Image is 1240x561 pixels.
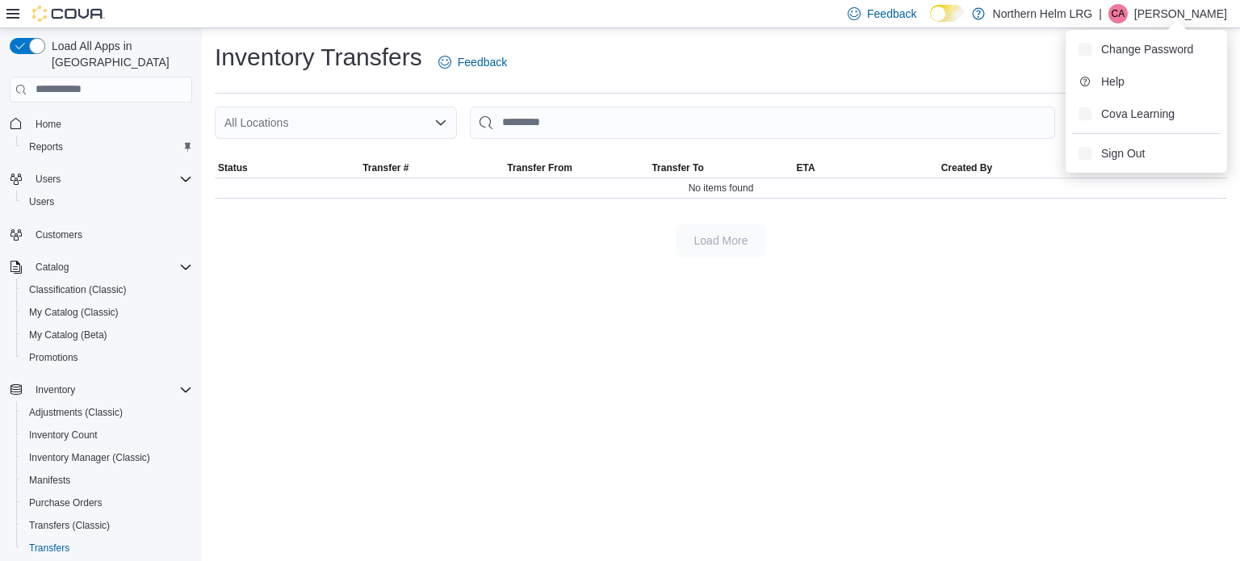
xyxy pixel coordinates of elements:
span: Customers [36,228,82,241]
span: Cova Learning [1101,106,1175,122]
button: Users [3,168,199,190]
span: Created By [941,161,992,174]
a: Promotions [23,348,85,367]
a: Users [23,192,61,211]
button: Inventory [3,379,199,401]
span: Reports [29,140,63,153]
span: CA [1112,4,1125,23]
span: Feedback [867,6,916,22]
span: Transfers [29,542,69,555]
button: ETA [794,158,938,178]
button: Users [29,170,67,189]
span: Users [23,192,192,211]
span: Inventory Count [29,429,98,442]
span: Customers [29,224,192,245]
button: Cova Learning [1072,101,1221,127]
button: Catalog [29,257,75,277]
span: My Catalog (Beta) [23,325,192,345]
button: Home [3,112,199,136]
a: Transfers (Classic) [23,516,116,535]
span: Adjustments (Classic) [23,403,192,422]
input: Dark Mode [930,5,964,22]
button: Manifests [16,469,199,492]
div: Caleb Alcock [1108,4,1128,23]
button: Transfers (Classic) [16,514,199,537]
span: Manifests [23,471,192,490]
button: Reports [16,136,199,158]
h1: Inventory Transfers [215,41,422,73]
a: Customers [29,225,89,245]
span: My Catalog (Classic) [23,303,192,322]
span: Reports [23,137,192,157]
span: Help [1101,73,1125,90]
span: Transfer From [507,161,572,174]
button: Classification (Classic) [16,278,199,301]
button: Transfer From [504,158,648,178]
button: Sign Out [1072,140,1221,166]
span: Inventory Count [23,425,192,445]
span: Promotions [29,351,78,364]
button: Created By [938,158,1083,178]
button: Help [1072,69,1221,94]
p: Northern Helm LRG [993,4,1093,23]
p: [PERSON_NAME] [1134,4,1227,23]
a: Classification (Classic) [23,280,133,299]
span: ETA [797,161,815,174]
button: Users [16,190,199,213]
span: Load More [694,232,748,249]
span: Transfers (Classic) [29,519,110,532]
span: Inventory Manager (Classic) [23,448,192,467]
a: Adjustments (Classic) [23,403,129,422]
span: Catalog [29,257,192,277]
span: Adjustments (Classic) [29,406,123,419]
button: Inventory Count [16,424,199,446]
span: Home [36,118,61,131]
a: My Catalog (Beta) [23,325,114,345]
input: This is a search bar. After typing your query, hit enter to filter the results lower in the page. [470,107,1055,139]
button: Inventory Manager (Classic) [16,446,199,469]
a: Inventory Manager (Classic) [23,448,157,467]
span: Status [218,161,248,174]
button: Catalog [3,256,199,278]
span: Dark Mode [930,22,931,23]
a: Transfers [23,538,76,558]
button: My Catalog (Beta) [16,324,199,346]
p: | [1099,4,1102,23]
span: Sign Out [1101,145,1145,161]
span: Classification (Classic) [29,283,127,296]
button: Inventory [29,380,82,400]
a: Inventory Count [23,425,104,445]
span: Inventory Manager (Classic) [29,451,150,464]
a: Reports [23,137,69,157]
button: Open list of options [434,116,447,129]
a: Manifests [23,471,77,490]
a: Feedback [432,46,513,78]
span: Users [29,195,54,208]
span: My Catalog (Classic) [29,306,119,319]
button: Transfer # [359,158,504,178]
button: Promotions [16,346,199,369]
button: Change Password [1072,36,1221,62]
span: Users [36,173,61,186]
span: Home [29,114,192,134]
span: Transfers [23,538,192,558]
span: Inventory [36,383,75,396]
button: My Catalog (Classic) [16,301,199,324]
span: Promotions [23,348,192,367]
span: Users [29,170,192,189]
a: Home [29,115,68,134]
span: Load All Apps in [GEOGRAPHIC_DATA] [45,38,192,70]
span: No items found [689,182,754,195]
button: Customers [3,223,199,246]
a: Purchase Orders [23,493,109,513]
button: Load More [676,224,766,257]
button: Purchase Orders [16,492,199,514]
span: Transfer To [651,161,703,174]
button: Status [215,158,359,178]
img: Cova [32,6,105,22]
button: Transfer To [648,158,793,178]
span: Manifests [29,474,70,487]
span: Feedback [458,54,507,70]
span: Transfer # [362,161,408,174]
span: Transfers (Classic) [23,516,192,535]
